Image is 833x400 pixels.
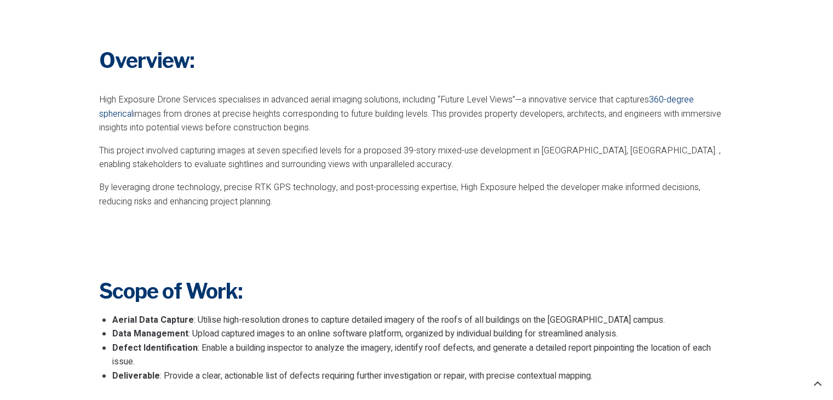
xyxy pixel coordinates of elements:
[99,181,734,209] p: By leveraging drone technology, precise RTK GPS technology, and post-processing expertise, High E...
[99,47,734,74] h3: Overview:
[188,327,618,340] span: : Upload captured images to an online software platform, organized by individual building for str...
[112,369,734,384] li: : Provide a clear, actionable list of defects requiring further investigation or repair, with pre...
[194,313,665,327] span: : Utilise high-resolution drones to capture detailed imagery of the roofs of all buildings on the...
[112,369,160,382] b: Deliverable
[112,341,711,369] span: : Enable a building inspector to analyze the imagery, identify roof defects, and generate a detai...
[99,93,694,121] a: 360-degree spherical
[99,278,734,305] h3: Scope of Work:
[99,144,734,172] p: This project involved capturing images at seven specified levels for a proposed 39-story mixed-us...
[99,93,734,135] p: High Exposure Drone Services specialises in advanced aerial imaging solutions, including “Future ...
[112,341,198,355] b: Defect Identification
[112,313,194,327] b: Aerial Data Capture
[112,327,188,340] b: Data Management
